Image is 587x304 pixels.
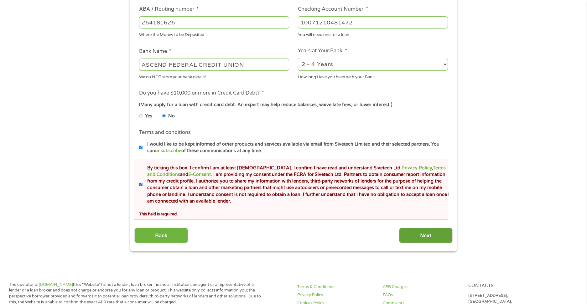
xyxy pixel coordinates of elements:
[134,228,188,243] input: Back
[139,6,199,13] label: ABA / Routing number
[383,292,460,298] a: FAQs
[139,129,191,136] label: Terms and conditions
[399,228,453,243] input: Next
[468,283,546,289] h4: Contacts
[143,141,450,154] label: I would like to be kept informed of other products and services available via email from Sivetech...
[39,282,73,287] a: [DOMAIN_NAME]
[143,165,450,205] label: By ticking this box, I confirm I am at least [DEMOGRAPHIC_DATA]. I confirm I have read and unders...
[298,72,448,80] div: How long Have you been with your Bank
[298,16,448,28] input: 345634636
[155,148,181,153] a: unsubscribe
[168,113,175,120] label: No
[139,16,289,28] input: 263177916
[139,90,264,96] label: Do you have $10,000 or more in Credit Card Debt?
[383,284,460,290] a: APR Charges
[139,48,171,55] label: Bank Name
[297,284,375,290] a: Terms & Conditions
[298,29,448,38] div: You will need one for a loan.
[147,165,446,177] a: Terms and Conditions
[402,165,432,171] a: Privacy Policy
[139,72,289,80] div: We do NOT store your bank details!
[139,209,448,217] div: This field is required.
[139,29,289,38] div: Where the Money to be Deposited
[188,172,211,177] a: E-Consent
[145,113,152,120] label: Yes
[297,292,375,298] a: Privacy Policy
[139,101,448,108] div: (Many apply for a loan with credit card debt. An expert may help reduce balances, waive late fees...
[298,6,368,13] label: Checking Account Number
[298,48,347,54] label: Years at Your Bank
